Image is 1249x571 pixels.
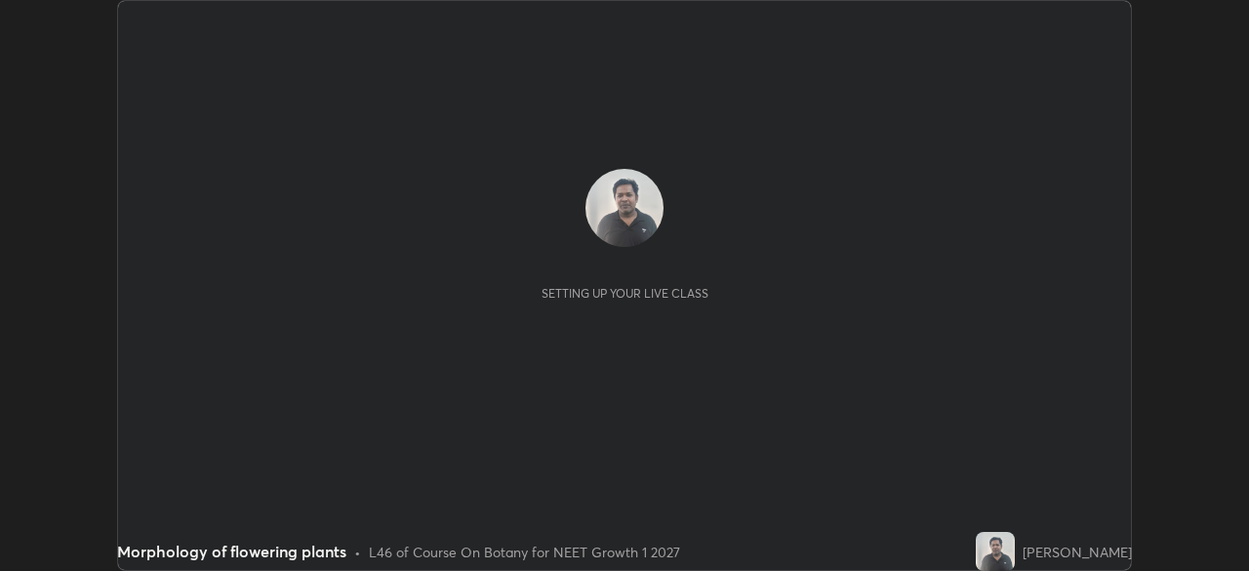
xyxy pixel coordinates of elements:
[1023,542,1132,562] div: [PERSON_NAME]
[354,542,361,562] div: •
[585,169,664,247] img: 7056fc0cb03b4b159e31ab37dd4bfa12.jpg
[369,542,680,562] div: L46 of Course On Botany for NEET Growth 1 2027
[117,540,346,563] div: Morphology of flowering plants
[976,532,1015,571] img: 7056fc0cb03b4b159e31ab37dd4bfa12.jpg
[542,286,708,301] div: Setting up your live class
